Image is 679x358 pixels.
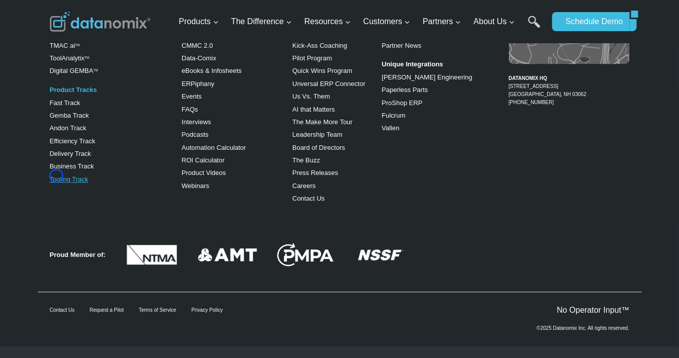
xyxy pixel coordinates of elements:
strong: DATANOMIX HQ [509,75,548,81]
a: Search [528,16,541,38]
a: Schedule Demo [552,12,630,31]
a: Webinars [182,182,209,190]
a: Paperless Parts [382,86,428,94]
a: Efficiency Track [50,137,96,145]
a: The Buzz [292,156,320,164]
a: Pilot Program [292,54,332,62]
nav: Primary Navigation [175,6,547,38]
a: ProShop ERP [382,99,422,107]
a: Tooling Track [50,175,89,183]
a: Partner News [382,42,421,49]
a: Interviews [182,118,211,126]
span: About Us [474,15,515,28]
a: FAQs [182,106,198,113]
span: Products [179,15,218,28]
a: Leadership Team [292,131,343,138]
sup: TM [93,68,98,72]
strong: Unique Integrations [382,60,443,68]
a: Automation Calculator [182,144,246,151]
a: Business Track [50,162,94,170]
a: Digital GEMBATM [50,67,98,74]
a: [STREET_ADDRESS][GEOGRAPHIC_DATA], NH 03062 [509,83,587,97]
a: Fast Track [50,99,81,107]
a: Data-Comix [182,54,216,62]
a: CMMC 2.0 [182,42,213,49]
a: Careers [292,182,316,190]
a: AI that Matters [292,106,335,113]
a: Andon Track [50,124,87,132]
a: Board of Directors [292,144,345,151]
a: ERPiphany [182,80,214,87]
a: Podcasts [182,131,208,138]
a: TMAC aiTM [50,42,80,49]
a: Kick-Ass Coaching [292,42,347,49]
a: Us Vs. Them [292,93,330,100]
sup: TM [75,43,80,47]
span: Customers [363,15,410,28]
a: Contact Us [292,195,325,202]
a: Product Videos [182,169,226,176]
a: Delivery Track [50,150,91,157]
a: Fulcrum [382,112,405,119]
span: Resources [305,15,351,28]
a: Quick Wins Program [292,67,352,74]
figcaption: [PHONE_NUMBER] [509,66,630,107]
span: The Difference [231,15,292,28]
img: Datanomix [50,12,150,32]
a: ToolAnalytix [50,54,85,62]
span: Partners [423,15,461,28]
a: Vallen [382,124,399,132]
a: The Make More Tour [292,118,353,126]
a: Product Tracks [50,86,97,94]
strong: Proud Member of: [50,251,106,258]
a: Unversal ERP Connector [292,80,365,87]
a: ROI Calculator [182,156,224,164]
a: TM [85,56,89,59]
a: Gemba Track [50,112,89,119]
a: Events [182,93,202,100]
a: Press Releases [292,169,338,176]
a: [PERSON_NAME] Engineering [382,73,472,81]
a: eBooks & Infosheets [182,67,242,74]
